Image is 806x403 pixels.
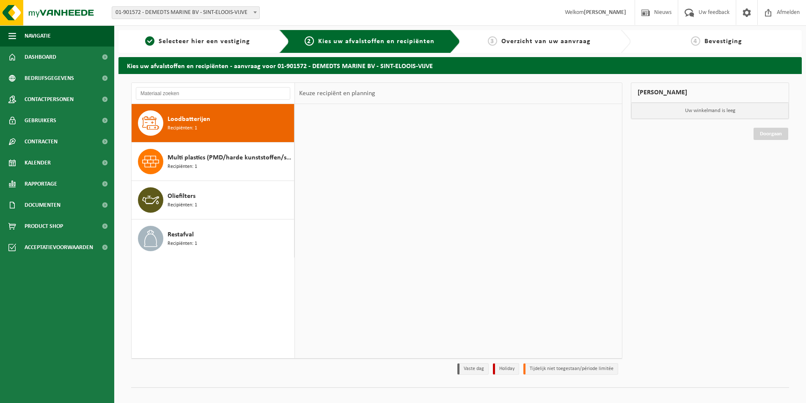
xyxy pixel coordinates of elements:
li: Tijdelijk niet toegestaan/période limitée [523,363,618,375]
a: Doorgaan [754,128,788,140]
div: [PERSON_NAME] [631,82,789,103]
span: Contracten [25,131,58,152]
strong: [PERSON_NAME] [584,9,626,16]
span: Oliefilters [168,191,195,201]
span: Kalender [25,152,51,173]
span: Documenten [25,195,61,216]
div: Keuze recipiënt en planning [295,83,380,104]
span: Kies uw afvalstoffen en recipiënten [318,38,435,45]
span: 1 [145,36,154,46]
span: Recipiënten: 1 [168,201,197,209]
span: Restafval [168,230,194,240]
span: Overzicht van uw aanvraag [501,38,591,45]
span: Gebruikers [25,110,56,131]
span: Bedrijfsgegevens [25,68,74,89]
li: Holiday [493,363,519,375]
span: Bevestiging [704,38,742,45]
span: 3 [488,36,497,46]
span: Selecteer hier een vestiging [159,38,250,45]
input: Materiaal zoeken [136,87,290,100]
button: Multi plastics (PMD/harde kunststoffen/spanbanden/EPS/folie naturel/folie gemengd) Recipiënten: 1 [132,143,294,181]
span: Recipiënten: 1 [168,163,197,171]
span: Recipiënten: 1 [168,240,197,248]
li: Vaste dag [457,363,489,375]
span: Acceptatievoorwaarden [25,237,93,258]
span: 01-901572 - DEMEDTS MARINE BV - SINT-ELOOIS-VIJVE [112,7,259,19]
span: 01-901572 - DEMEDTS MARINE BV - SINT-ELOOIS-VIJVE [112,6,260,19]
span: 2 [305,36,314,46]
span: Dashboard [25,47,56,68]
span: Loodbatterijen [168,114,210,124]
p: Uw winkelmand is leeg [631,103,789,119]
span: 4 [691,36,700,46]
button: Restafval Recipiënten: 1 [132,219,294,258]
button: Oliefilters Recipiënten: 1 [132,181,294,219]
span: Recipiënten: 1 [168,124,197,132]
a: 1Selecteer hier een vestiging [123,36,272,47]
span: Rapportage [25,173,57,195]
span: Navigatie [25,25,51,47]
span: Product Shop [25,216,63,237]
span: Multi plastics (PMD/harde kunststoffen/spanbanden/EPS/folie naturel/folie gemengd) [168,153,292,163]
span: Contactpersonen [25,89,74,110]
button: Loodbatterijen Recipiënten: 1 [132,104,294,143]
h2: Kies uw afvalstoffen en recipiënten - aanvraag voor 01-901572 - DEMEDTS MARINE BV - SINT-ELOOIS-V... [118,57,802,74]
